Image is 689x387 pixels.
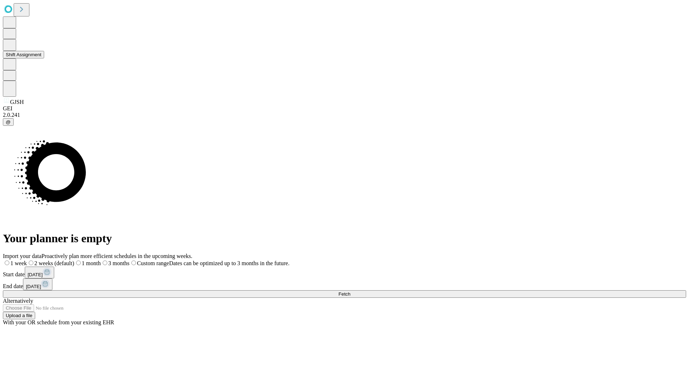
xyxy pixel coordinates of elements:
[3,232,686,245] h1: Your planner is empty
[10,99,24,105] span: GJSH
[103,261,107,265] input: 3 months
[3,51,44,58] button: Shift Assignment
[3,112,686,118] div: 2.0.241
[29,261,33,265] input: 2 weeks (default)
[28,272,43,277] span: [DATE]
[3,290,686,298] button: Fetch
[26,284,41,289] span: [DATE]
[3,278,686,290] div: End date
[42,253,192,259] span: Proactively plan more efficient schedules in the upcoming weeks.
[338,291,350,297] span: Fetch
[76,261,81,265] input: 1 month
[5,261,9,265] input: 1 week
[108,260,130,266] span: 3 months
[3,105,686,112] div: GEI
[3,118,14,126] button: @
[3,298,33,304] span: Alternatively
[10,260,27,266] span: 1 week
[3,267,686,278] div: Start date
[3,319,114,325] span: With your OR schedule from your existing EHR
[23,278,52,290] button: [DATE]
[6,119,11,125] span: @
[34,260,74,266] span: 2 weeks (default)
[131,261,136,265] input: Custom rangeDates can be optimized up to 3 months in the future.
[25,267,54,278] button: [DATE]
[137,260,169,266] span: Custom range
[82,260,101,266] span: 1 month
[169,260,289,266] span: Dates can be optimized up to 3 months in the future.
[3,253,42,259] span: Import your data
[3,312,35,319] button: Upload a file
